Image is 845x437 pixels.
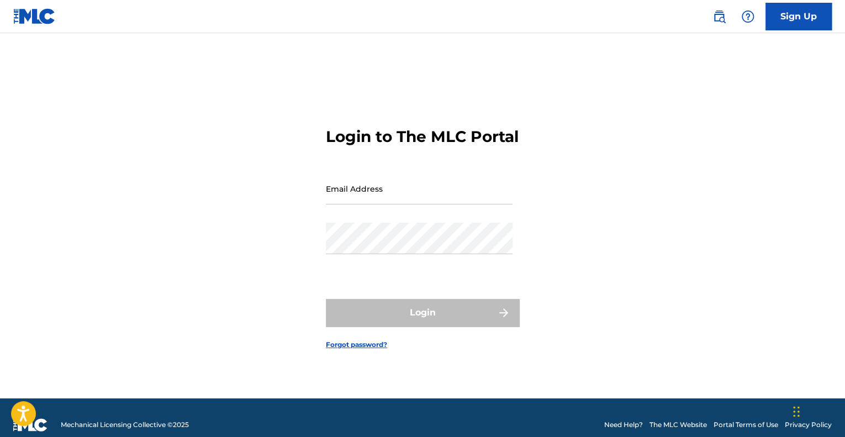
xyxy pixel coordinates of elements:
[708,6,730,28] a: Public Search
[765,3,832,30] a: Sign Up
[326,340,387,350] a: Forgot password?
[13,418,47,431] img: logo
[737,6,759,28] div: Help
[714,420,778,430] a: Portal Terms of Use
[649,420,707,430] a: The MLC Website
[13,8,56,24] img: MLC Logo
[741,10,754,23] img: help
[604,420,643,430] a: Need Help?
[61,420,189,430] span: Mechanical Licensing Collective © 2025
[326,127,519,146] h3: Login to The MLC Portal
[785,420,832,430] a: Privacy Policy
[793,395,800,428] div: Drag
[712,10,726,23] img: search
[790,384,845,437] iframe: Chat Widget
